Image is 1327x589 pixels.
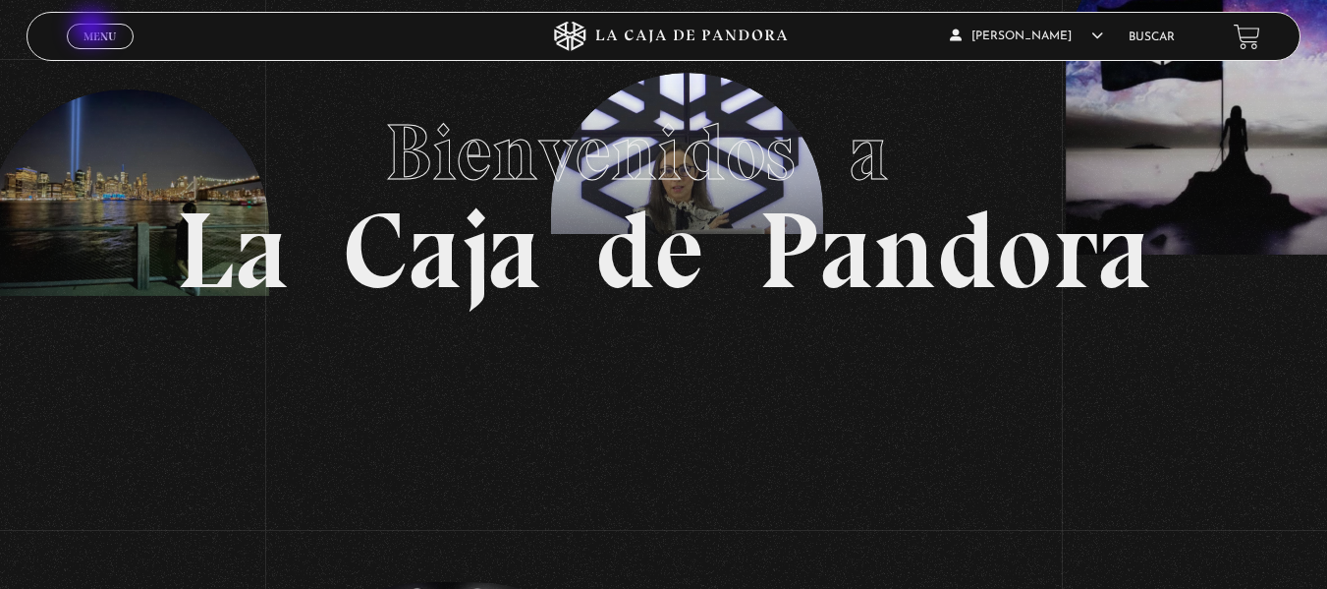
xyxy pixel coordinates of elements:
span: Bienvenidos a [385,105,943,200]
span: [PERSON_NAME] [950,30,1103,42]
a: Buscar [1129,31,1175,43]
span: Menu [83,30,116,42]
a: View your shopping cart [1234,23,1260,49]
h1: La Caja de Pandora [176,88,1151,305]
span: Cerrar [77,47,123,61]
